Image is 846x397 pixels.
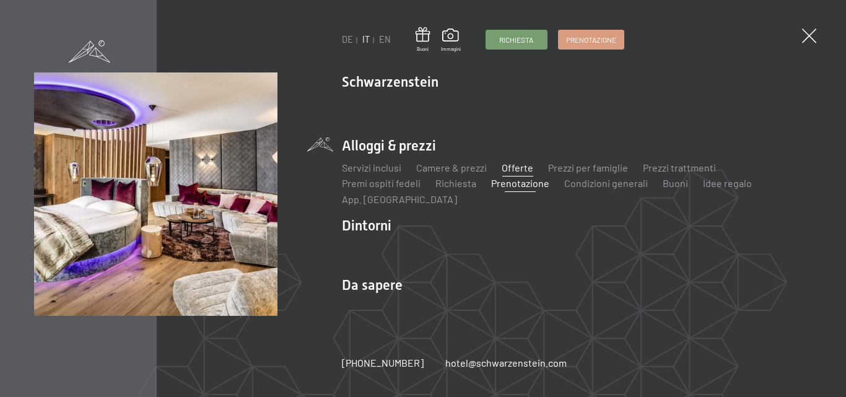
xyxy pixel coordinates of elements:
[548,162,628,173] a: Prezzi per famiglie
[342,356,424,370] a: [PHONE_NUMBER]
[416,162,487,173] a: Camere & prezzi
[445,356,567,370] a: hotel@schwarzenstein.com
[362,34,370,45] a: IT
[502,162,533,173] a: Offerte
[416,46,430,53] span: Buoni
[342,193,457,205] a: App. [GEOGRAPHIC_DATA]
[379,34,391,45] a: EN
[559,30,624,49] a: Prenotazione
[703,177,752,189] a: Idee regalo
[564,177,648,189] a: Condizioni generali
[663,177,688,189] a: Buoni
[435,177,476,189] a: Richiesta
[566,35,616,45] span: Prenotazione
[643,162,716,173] a: Prezzi trattmenti
[416,27,430,53] a: Buoni
[499,35,533,45] span: Richiesta
[491,177,549,189] a: Prenotazione
[486,30,547,49] a: Richiesta
[342,177,421,189] a: Premi ospiti fedeli
[441,28,461,52] a: Immagini
[441,46,461,53] span: Immagini
[342,162,401,173] a: Servizi inclusi
[342,34,353,45] a: DE
[342,357,424,369] span: [PHONE_NUMBER]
